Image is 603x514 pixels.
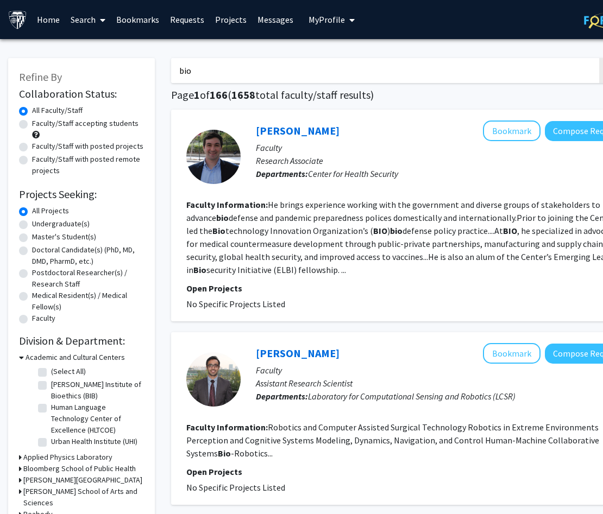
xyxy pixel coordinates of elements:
span: No Specific Projects Listed [186,299,285,309]
label: (Select All) [51,366,86,377]
label: [PERSON_NAME] Institute of Bioethics (BIB) [51,379,141,402]
iframe: Chat [8,465,46,506]
label: Faculty/Staff accepting students [32,118,139,129]
span: Laboratory for Computational Sensing and Robotics (LCSR) [308,391,516,402]
span: My Profile [309,14,345,25]
a: Home [32,1,65,39]
b: Bio [193,264,206,275]
b: Departments: [256,168,308,179]
label: All Faculty/Staff [32,105,83,116]
b: Faculty Information: [186,199,268,210]
span: 1658 [231,88,255,101]
label: All Projects [32,205,69,217]
a: Search [65,1,111,39]
h2: Division & Department: [19,334,144,347]
a: Messages [252,1,299,39]
label: Undergraduate(s) [32,218,90,230]
label: Master's Student(s) [32,231,96,243]
h2: Collaboration Status: [19,87,144,100]
b: bio [390,225,403,236]
h2: Projects Seeking: [19,188,144,201]
label: Doctoral Candidate(s) (PhD, MD, DMD, PharmD, etc.) [32,244,144,267]
a: [PERSON_NAME] [256,346,340,360]
b: Departments: [256,391,308,402]
label: Faculty/Staff with posted remote projects [32,154,144,176]
a: Bookmarks [111,1,165,39]
h3: Bloomberg School of Public Health [23,463,136,474]
button: Add Adnan Munawar to Bookmarks [483,343,541,364]
span: Refine By [19,70,62,84]
h3: [PERSON_NAME][GEOGRAPHIC_DATA] [23,474,142,486]
label: Faculty [32,313,55,324]
label: Medical Resident(s) / Medical Fellow(s) [32,290,144,313]
b: BIO [373,225,387,236]
h3: [PERSON_NAME] School of Arts and Sciences [23,486,144,509]
input: Search Keywords [171,58,598,83]
b: Bio [218,448,231,459]
a: Projects [210,1,252,39]
h3: Applied Physics Laboratory [23,452,112,463]
b: BIO [503,225,517,236]
label: Faculty/Staff with posted projects [32,141,143,152]
h3: Academic and Cultural Centers [26,352,125,363]
b: Bio [212,225,225,236]
img: Johns Hopkins University Logo [8,10,27,29]
a: [PERSON_NAME] [256,124,340,137]
span: 166 [210,88,228,101]
button: Add Joel Straus to Bookmarks [483,120,541,141]
a: Requests [165,1,210,39]
span: No Specific Projects Listed [186,482,285,493]
label: Postdoctoral Researcher(s) / Research Staff [32,267,144,290]
fg-read-more: Robotics and Computer Assisted Surgical Technology Robotics in Extreme Environments Perception an... [186,422,599,459]
span: 1 [194,88,200,101]
b: Faculty Information: [186,422,268,433]
label: Urban Health Institute (UHI) [51,436,137,447]
b: bio [216,212,229,223]
span: Center for Health Security [308,168,398,179]
label: Human Language Technology Center of Excellence (HLTCOE) [51,402,141,436]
